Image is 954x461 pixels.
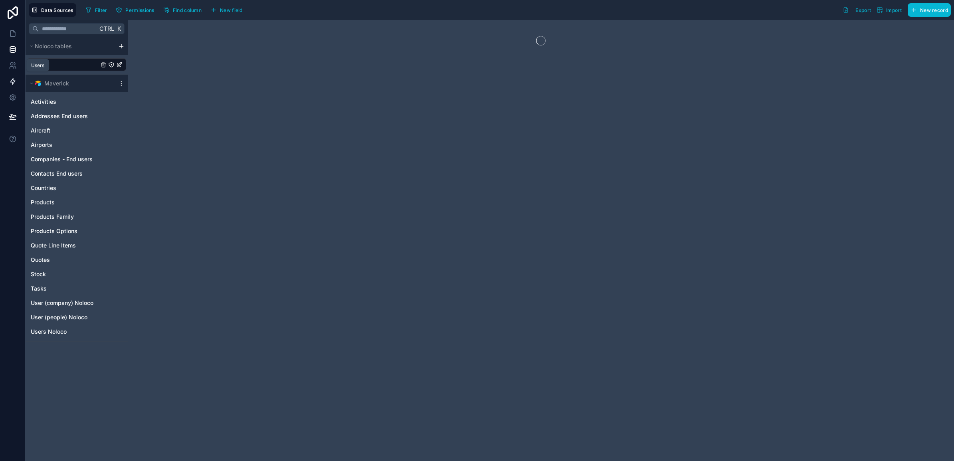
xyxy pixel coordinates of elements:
button: Noloco tables [27,41,115,52]
span: Filter [95,7,107,13]
button: New field [208,4,245,16]
div: User [27,58,126,71]
a: Addresses End users [31,112,107,120]
span: Maverick [44,79,69,87]
span: Ctrl [99,24,115,34]
span: Quote Line Items [31,241,76,249]
a: Products Options [31,227,107,235]
a: Aircraft [31,127,107,135]
div: User (people) Noloco [27,311,126,324]
a: Contacts End users [31,170,107,178]
span: Noloco tables [35,42,72,50]
span: New field [220,7,243,13]
span: Find column [173,7,202,13]
span: Products Family [31,213,74,221]
span: Companies - End users [31,155,93,163]
a: Countries [31,184,107,192]
span: Aircraft [31,127,50,135]
span: Tasks [31,285,47,293]
div: Aircraft [27,124,126,137]
span: Quotes [31,256,50,264]
div: Contacts End users [27,167,126,180]
a: Quotes [31,256,107,264]
span: New record [920,7,948,13]
span: Stock [31,270,46,278]
div: Quotes [27,253,126,266]
span: Airports [31,141,52,149]
div: Companies - End users [27,153,126,166]
div: Users [31,62,44,69]
span: Products Options [31,227,77,235]
div: Products Family [27,210,126,223]
span: Contacts End users [31,170,83,178]
button: Filter [83,4,110,16]
span: Addresses End users [31,112,88,120]
a: User (company) Noloco [31,299,107,307]
span: Users Noloco [31,328,67,336]
div: Products [27,196,126,209]
span: Countries [31,184,56,192]
span: User (people) Noloco [31,313,87,321]
span: Data Sources [41,7,73,13]
a: Activities [31,98,107,106]
div: Products Options [27,225,126,237]
div: Countries [27,182,126,194]
button: Import [874,3,905,17]
span: Products [31,198,55,206]
a: Products Family [31,213,107,221]
a: New record [905,3,951,17]
div: Stock [27,268,126,281]
div: User (company) Noloco [27,297,126,309]
button: Find column [160,4,204,16]
a: Companies - End users [31,155,107,163]
div: Activities [27,95,126,108]
a: Airports [31,141,107,149]
button: Permissions [113,4,157,16]
div: Addresses End users [27,110,126,123]
a: User [31,61,99,69]
div: Users Noloco [27,325,126,338]
img: Airtable Logo [35,80,41,87]
a: Quote Line Items [31,241,107,249]
span: Import [886,7,902,13]
span: Activities [31,98,56,106]
button: New record [908,3,951,17]
span: Export [855,7,871,13]
a: Stock [31,270,107,278]
button: Export [840,3,874,17]
a: Users Noloco [31,328,107,336]
span: K [116,26,122,32]
a: Permissions [113,4,160,16]
div: Quote Line Items [27,239,126,252]
span: User (company) Noloco [31,299,93,307]
a: User (people) Noloco [31,313,107,321]
div: Tasks [27,282,126,295]
div: Airports [27,138,126,151]
span: Permissions [125,7,154,13]
a: Tasks [31,285,107,293]
a: Products [31,198,107,206]
button: Airtable LogoMaverick [27,78,115,89]
button: Data Sources [29,3,76,17]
